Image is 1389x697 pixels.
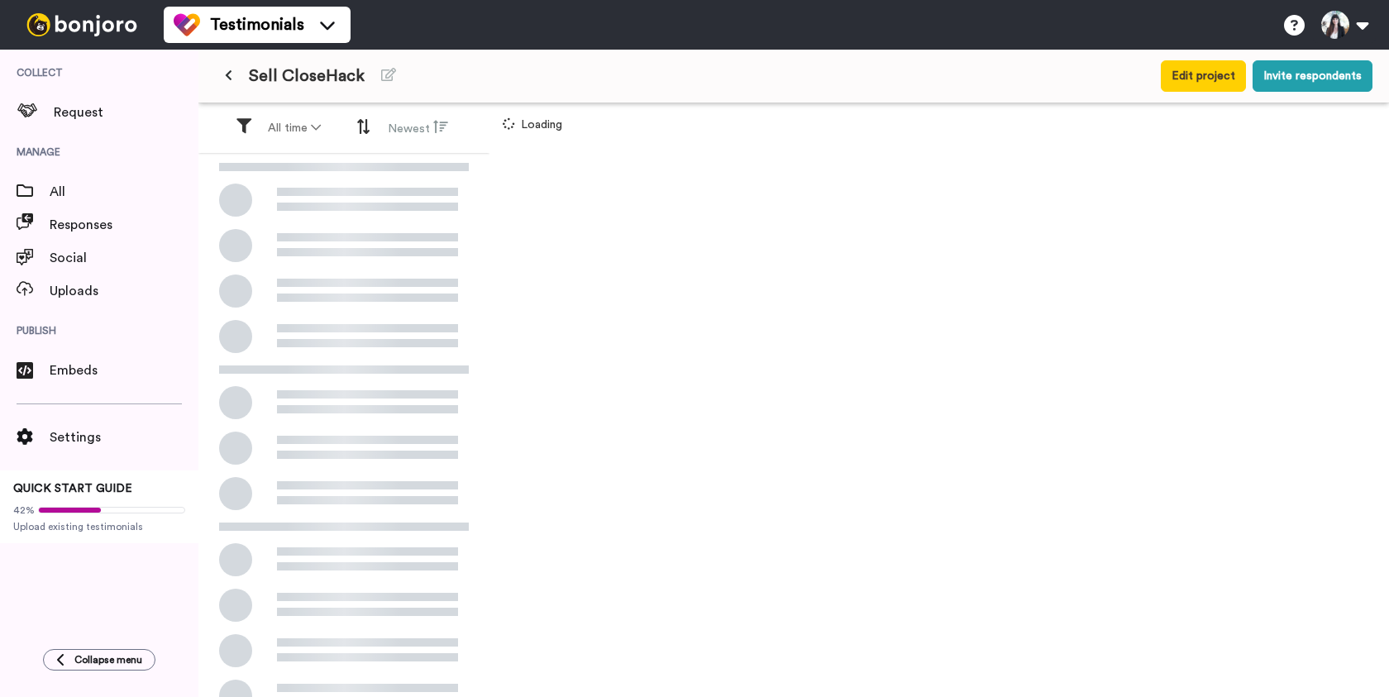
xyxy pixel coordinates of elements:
[13,504,35,517] span: 42%
[174,12,200,38] img: tm-color.svg
[13,483,132,494] span: QUICK START GUIDE
[50,215,198,235] span: Responses
[249,64,365,88] span: Sell CloseHack
[20,13,144,36] img: bj-logo-header-white.svg
[74,653,142,666] span: Collapse menu
[50,427,198,447] span: Settings
[50,360,198,380] span: Embeds
[54,103,198,122] span: Request
[1161,60,1246,92] button: Edit project
[43,649,155,671] button: Collapse menu
[258,113,331,143] button: All time
[210,13,304,36] span: Testimonials
[50,281,198,301] span: Uploads
[50,182,198,202] span: All
[13,520,185,533] span: Upload existing testimonials
[50,248,198,268] span: Social
[378,112,458,144] button: Newest
[1253,60,1372,92] button: Invite respondents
